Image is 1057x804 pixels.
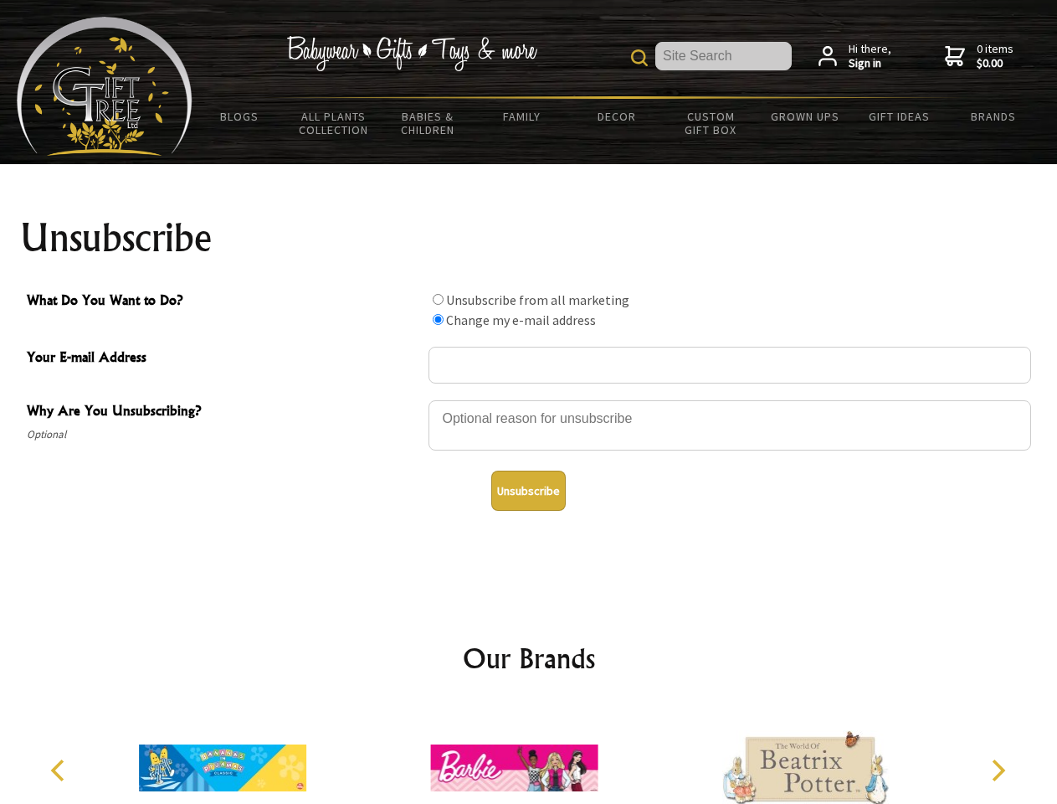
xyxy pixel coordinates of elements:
[20,218,1038,258] h1: Unsubscribe
[17,17,192,156] img: Babyware - Gifts - Toys and more...
[852,99,947,134] a: Gift Ideas
[818,42,891,71] a: Hi there,Sign in
[979,752,1016,789] button: Next
[428,347,1031,384] input: Your E-mail Address
[27,290,420,314] span: What Do You Want to Do?
[286,36,537,71] img: Babywear - Gifts - Toys & more
[428,400,1031,451] textarea: Why Are You Unsubscribing?
[42,752,79,789] button: Previous
[977,41,1013,71] span: 0 items
[569,99,664,134] a: Decor
[27,347,420,371] span: Your E-mail Address
[446,312,596,328] label: Change my e-mail address
[33,638,1024,678] h2: Our Brands
[475,99,570,134] a: Family
[849,56,891,71] strong: Sign in
[945,42,1013,71] a: 0 items$0.00
[192,99,287,134] a: BLOGS
[27,400,420,425] span: Why Are You Unsubscribing?
[655,42,792,70] input: Site Search
[381,99,475,147] a: Babies & Children
[664,99,758,147] a: Custom Gift Box
[446,291,629,308] label: Unsubscribe from all marketing
[433,294,444,305] input: What Do You Want to Do?
[757,99,852,134] a: Grown Ups
[947,99,1041,134] a: Brands
[287,99,382,147] a: All Plants Collection
[631,49,648,66] img: product search
[491,471,566,511] button: Unsubscribe
[27,425,420,445] span: Optional
[977,56,1013,71] strong: $0.00
[433,314,444,325] input: What Do You Want to Do?
[849,42,891,71] span: Hi there,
